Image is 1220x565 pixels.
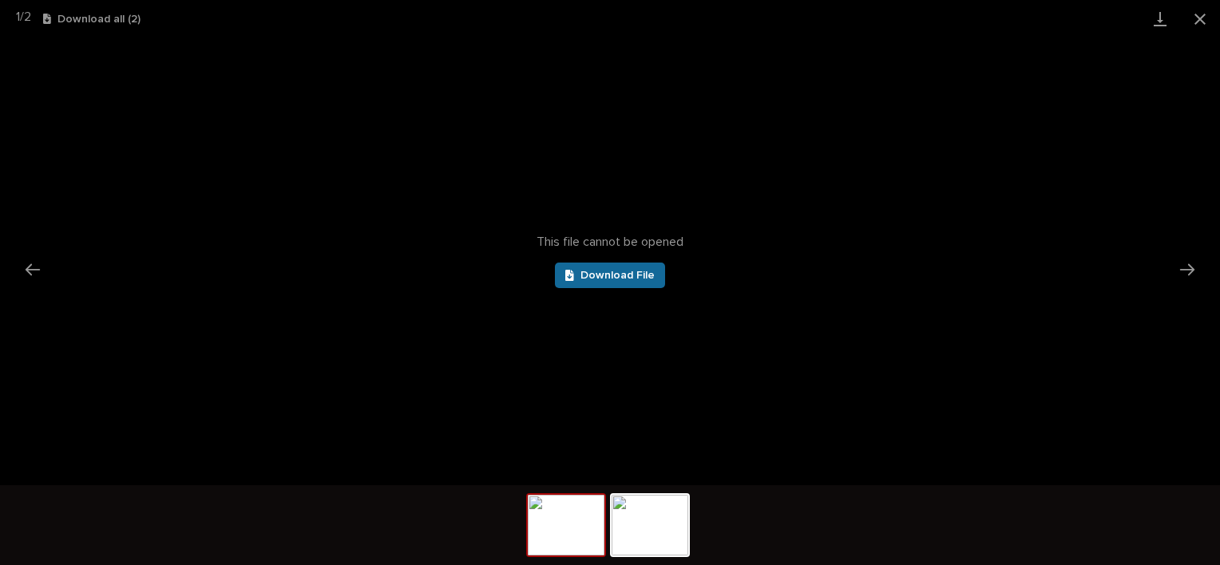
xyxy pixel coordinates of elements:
span: This file cannot be opened [537,235,683,250]
span: 2 [24,10,31,23]
a: Download File [555,263,665,288]
button: Previous slide [16,254,50,285]
img: https%3A%2F%2Fv5.airtableusercontent.com%2Fv3%2Fu%2F45%2F45%2F1758189600000%2FfjxUwQbvF1PryK7Fz5g... [612,495,688,555]
img: https%3A%2F%2Fv5.airtableusercontent.com%2Fv3%2Fu%2F45%2F45%2F1758189600000%2FD4TFbsPYVjRIz86g-7S... [528,495,604,555]
button: Download all (2) [43,14,141,25]
button: Next slide [1170,254,1204,285]
span: 1 [16,10,20,23]
span: Download File [580,270,655,281]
